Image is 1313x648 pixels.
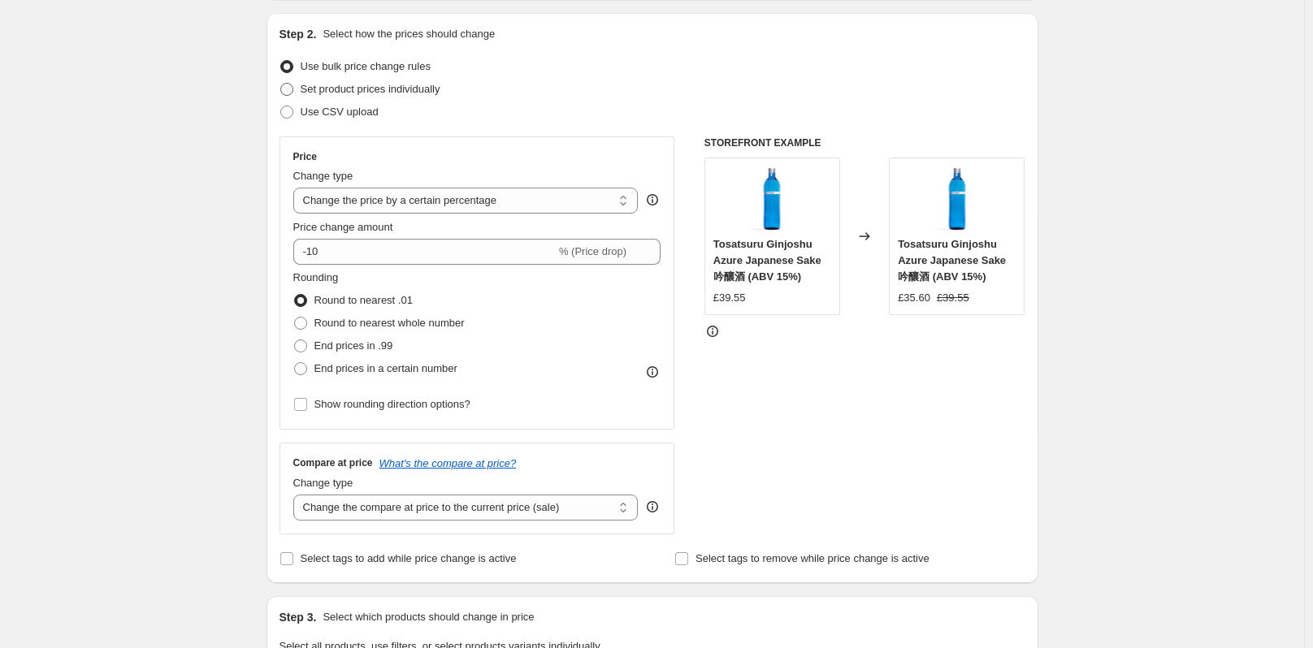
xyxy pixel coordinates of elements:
span: Select tags to add while price change is active [301,552,517,564]
h6: STOREFRONT EXAMPLE [704,136,1025,149]
span: Show rounding direction options? [314,398,470,410]
span: Round to nearest .01 [314,294,413,306]
span: Change type [293,170,353,182]
span: Round to nearest whole number [314,317,465,329]
span: End prices in a certain number [314,362,457,374]
p: Select which products should change in price [323,609,534,625]
span: Use bulk price change rules [301,60,431,72]
span: % (Price drop) [559,245,626,257]
span: Tosatsuru Ginjoshu Azure Japanese Sake 吟釀酒 (ABV 15%) [898,238,1006,283]
div: £35.60 [898,290,930,306]
h2: Step 2. [279,26,317,42]
span: Select tags to remove while price change is active [695,552,929,564]
button: What's the compare at price? [379,457,517,469]
span: Rounding [293,271,339,283]
span: End prices in .99 [314,339,393,352]
strike: £39.55 [937,290,969,306]
h3: Compare at price [293,456,373,469]
img: 10dcfab1-03fe-4469-84b1-d10883bc3af1_63532790-238a-4643-9ed6-067c2d78c520_80x.jpg [925,166,990,231]
p: Select how the prices should change [323,26,495,42]
input: -15 [293,239,556,265]
span: Price change amount [293,221,393,233]
span: Use CSV upload [301,106,379,118]
h2: Step 3. [279,609,317,625]
h3: Price [293,150,317,163]
div: £39.55 [713,290,746,306]
div: help [644,192,661,208]
span: Tosatsuru Ginjoshu Azure Japanese Sake 吟釀酒 (ABV 15%) [713,238,821,283]
span: Set product prices individually [301,83,440,95]
img: 10dcfab1-03fe-4469-84b1-d10883bc3af1_63532790-238a-4643-9ed6-067c2d78c520_80x.jpg [739,166,804,231]
span: Change type [293,477,353,489]
div: help [644,499,661,515]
